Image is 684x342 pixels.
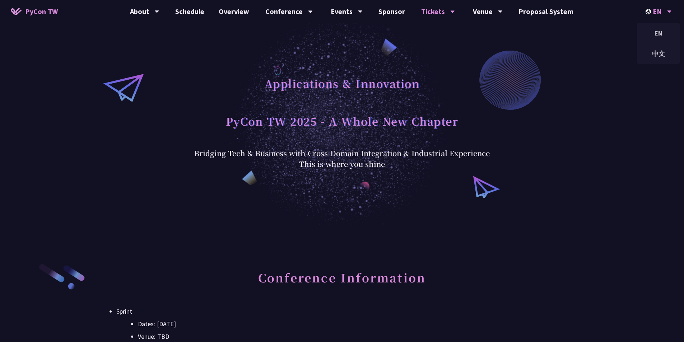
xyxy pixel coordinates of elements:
[265,72,420,94] h1: Applications & Innovation
[194,148,490,169] div: Bridging Tech & Business with Cross-Domain Integration & Industrial Experience This is where you ...
[138,331,568,342] li: Venue: TBD
[646,9,653,14] img: Locale Icon
[4,3,65,20] a: PyCon TW
[11,8,22,15] img: Home icon of PyCon TW 2025
[116,263,568,303] h2: Conference Information
[25,6,58,17] span: PyCon TW
[116,306,568,342] li: Sprint
[138,319,568,329] li: Dates: [DATE]
[226,110,459,132] h1: PyCon TW 2025 - A Whole New Chapter
[637,45,680,62] div: 中文
[637,25,680,42] div: EN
